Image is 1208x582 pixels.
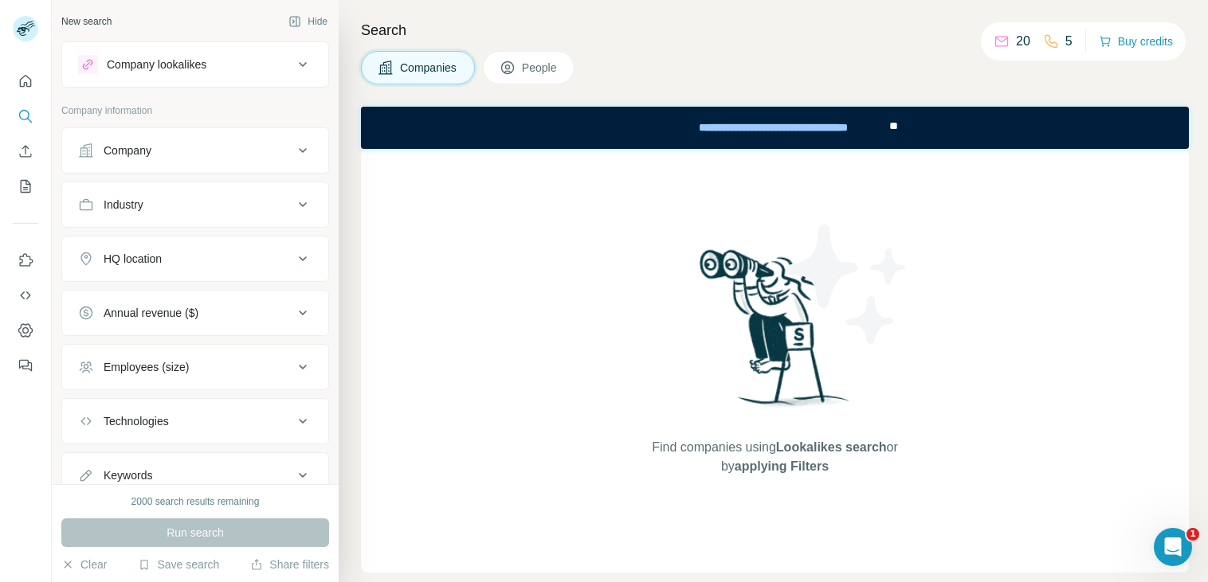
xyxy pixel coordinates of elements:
div: Technologies [104,413,169,429]
button: Use Surfe API [13,281,38,310]
p: 5 [1065,32,1073,51]
button: Quick start [13,67,38,96]
span: applying Filters [735,459,829,473]
span: Lookalikes search [776,440,887,454]
button: Search [13,102,38,131]
button: Save search [138,557,219,572]
button: Share filters [250,557,329,572]
button: Employees (size) [62,348,328,386]
div: 2000 search results remaining [131,494,260,509]
div: Company [104,143,151,158]
button: Enrich CSV [13,137,38,166]
h4: Search [361,19,1189,41]
span: Find companies using or by [647,438,902,476]
button: Hide [277,10,339,33]
iframe: Banner [361,107,1189,149]
button: Industry [62,186,328,224]
button: Technologies [62,402,328,440]
button: My lists [13,172,38,201]
span: Companies [400,60,458,76]
button: Annual revenue ($) [62,294,328,332]
button: Keywords [62,456,328,494]
button: Company lookalikes [62,45,328,84]
p: 20 [1016,32,1030,51]
button: Use Surfe on LinkedIn [13,246,38,275]
div: HQ location [104,251,162,267]
div: Industry [104,197,143,213]
span: 1 [1186,528,1199,541]
button: Dashboard [13,316,38,345]
button: Company [62,131,328,170]
p: Company information [61,104,329,118]
div: New search [61,14,112,29]
div: Company lookalikes [107,57,206,72]
button: Clear [61,557,107,572]
img: Surfe Illustration - Stars [775,213,919,356]
div: Employees (size) [104,359,189,375]
button: HQ location [62,240,328,278]
div: Keywords [104,467,152,483]
button: Feedback [13,351,38,380]
button: Buy credits [1099,30,1173,53]
div: Annual revenue ($) [104,305,198,321]
iframe: Intercom live chat [1154,528,1192,566]
img: Surfe Illustration - Woman searching with binoculars [692,245,858,423]
span: People [522,60,559,76]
